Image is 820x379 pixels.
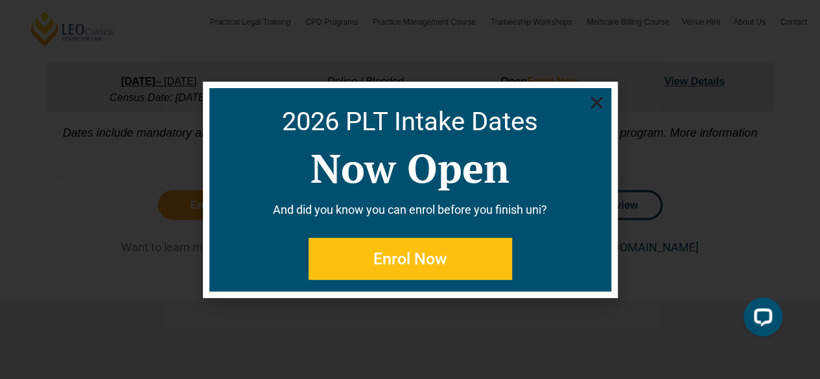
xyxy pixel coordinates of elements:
a: Now Open [310,141,510,194]
iframe: LiveChat chat widget [733,292,788,347]
a: 2026 PLT Intake Dates [282,106,538,137]
span: Enrol Now [373,251,447,267]
a: Enrol Now [309,238,512,280]
p: And did you know you can enrol before you finish uni? [216,201,605,218]
a: Close [589,95,605,111]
